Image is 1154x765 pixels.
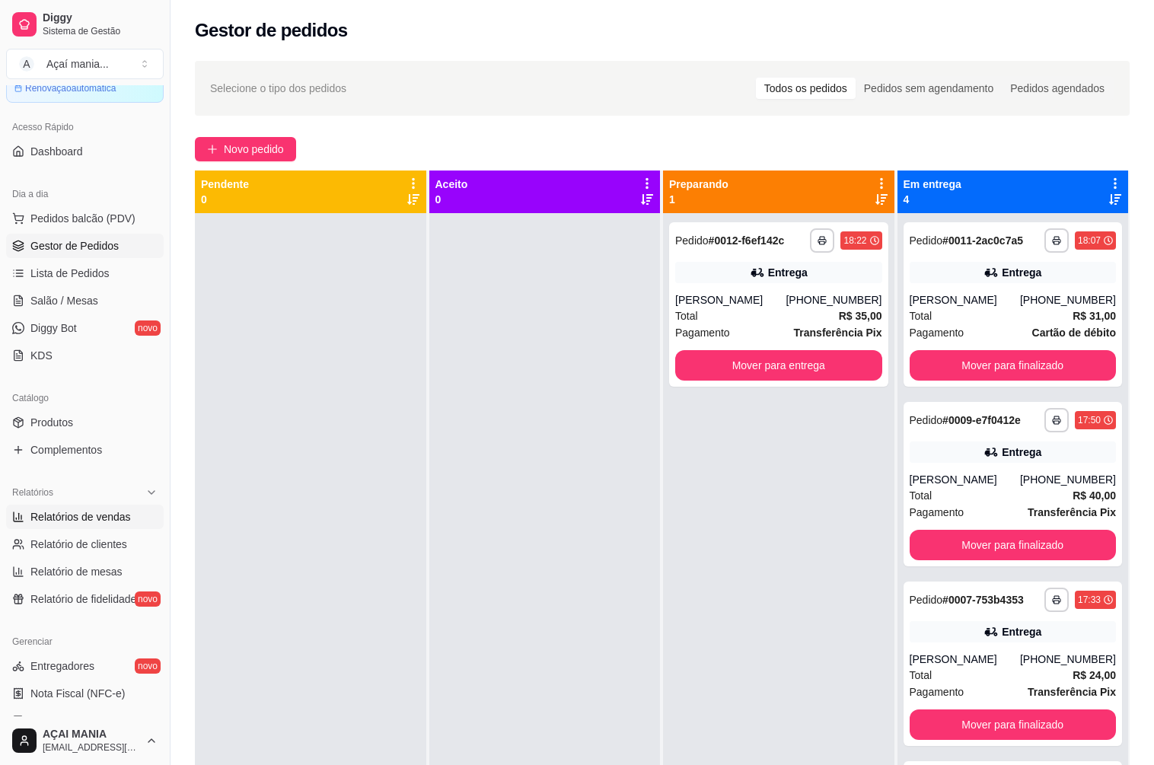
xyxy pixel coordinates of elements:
h2: Gestor de pedidos [195,18,348,43]
p: 0 [435,192,468,207]
div: [PHONE_NUMBER] [1020,472,1116,487]
strong: R$ 40,00 [1073,489,1116,502]
a: Controle de caixa [6,709,164,733]
span: Pagamento [675,324,730,341]
div: [PERSON_NAME] [910,292,1020,308]
span: Pagamento [910,684,964,700]
div: 17:33 [1078,594,1101,606]
strong: Cartão de débito [1032,327,1116,339]
strong: R$ 31,00 [1073,310,1116,322]
div: [PERSON_NAME] [910,472,1020,487]
div: Acesso Rápido [6,115,164,139]
span: Selecione o tipo dos pedidos [210,80,346,97]
span: Relatórios de vendas [30,509,131,524]
a: Gestor de Pedidos [6,234,164,258]
div: Entrega [768,265,808,280]
button: Novo pedido [195,137,296,161]
div: 18:22 [843,234,866,247]
div: Entrega [1002,265,1041,280]
span: Relatório de mesas [30,564,123,579]
div: Todos os pedidos [756,78,856,99]
p: 4 [904,192,961,207]
span: Lista de Pedidos [30,266,110,281]
span: Relatório de fidelidade [30,591,136,607]
a: Produtos [6,410,164,435]
span: Entregadores [30,658,94,674]
p: Pendente [201,177,249,192]
span: Total [910,487,932,504]
strong: Transferência Pix [794,327,882,339]
a: Salão / Mesas [6,288,164,313]
div: [PERSON_NAME] [675,292,786,308]
strong: Transferência Pix [1028,686,1116,698]
a: Entregadoresnovo [6,654,164,678]
div: Pedidos agendados [1002,78,1113,99]
button: Mover para finalizado [910,530,1117,560]
strong: # 0009-e7f0412e [942,414,1021,426]
span: Total [910,667,932,684]
div: [PHONE_NUMBER] [786,292,881,308]
span: Salão / Mesas [30,293,98,308]
div: Açaí mania ... [46,56,109,72]
a: KDS [6,343,164,368]
button: AÇAI MANIA[EMAIL_ADDRESS][DOMAIN_NAME] [6,722,164,759]
strong: # 0007-753b4353 [942,594,1024,606]
span: Gestor de Pedidos [30,238,119,253]
div: Entrega [1002,445,1041,460]
button: Select a team [6,49,164,79]
a: Relatórios de vendas [6,505,164,529]
span: plus [207,144,218,155]
a: DiggySistema de Gestão [6,6,164,43]
span: Pagamento [910,504,964,521]
p: 1 [669,192,728,207]
span: A [19,56,34,72]
strong: R$ 24,00 [1073,669,1116,681]
span: Pedido [910,234,943,247]
div: [PHONE_NUMBER] [1020,652,1116,667]
span: AÇAI MANIA [43,728,139,741]
div: 18:07 [1078,234,1101,247]
span: Novo pedido [224,141,284,158]
a: Complementos [6,438,164,462]
span: Pedidos balcão (PDV) [30,211,135,226]
strong: R$ 35,00 [839,310,882,322]
div: Gerenciar [6,630,164,654]
button: Mover para finalizado [910,709,1117,740]
button: Mover para entrega [675,350,882,381]
div: Catálogo [6,386,164,410]
a: Lista de Pedidos [6,261,164,285]
p: 0 [201,192,249,207]
div: Pedidos sem agendamento [856,78,1002,99]
span: KDS [30,348,53,363]
span: Pedido [675,234,709,247]
span: Total [910,308,932,324]
span: Diggy Bot [30,320,77,336]
strong: # 0011-2ac0c7a5 [942,234,1023,247]
button: Pedidos balcão (PDV) [6,206,164,231]
p: Aceito [435,177,468,192]
span: Controle de caixa [30,713,113,728]
span: Diggy [43,11,158,25]
span: Pedido [910,414,943,426]
a: Diggy Botnovo [6,316,164,340]
div: [PERSON_NAME] [910,652,1020,667]
span: Sistema de Gestão [43,25,158,37]
a: Relatório de fidelidadenovo [6,587,164,611]
a: Relatório de clientes [6,532,164,556]
span: Produtos [30,415,73,430]
a: Relatório de mesas [6,559,164,584]
span: Pagamento [910,324,964,341]
div: 17:50 [1078,414,1101,426]
p: Preparando [669,177,728,192]
a: Dashboard [6,139,164,164]
p: Em entrega [904,177,961,192]
span: Pedido [910,594,943,606]
span: Relatório de clientes [30,537,127,552]
div: [PHONE_NUMBER] [1020,292,1116,308]
a: Nota Fiscal (NFC-e) [6,681,164,706]
article: Renovação automática [25,82,116,94]
strong: Transferência Pix [1028,506,1116,518]
span: Complementos [30,442,102,457]
strong: # 0012-f6ef142c [709,234,785,247]
span: Nota Fiscal (NFC-e) [30,686,125,701]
